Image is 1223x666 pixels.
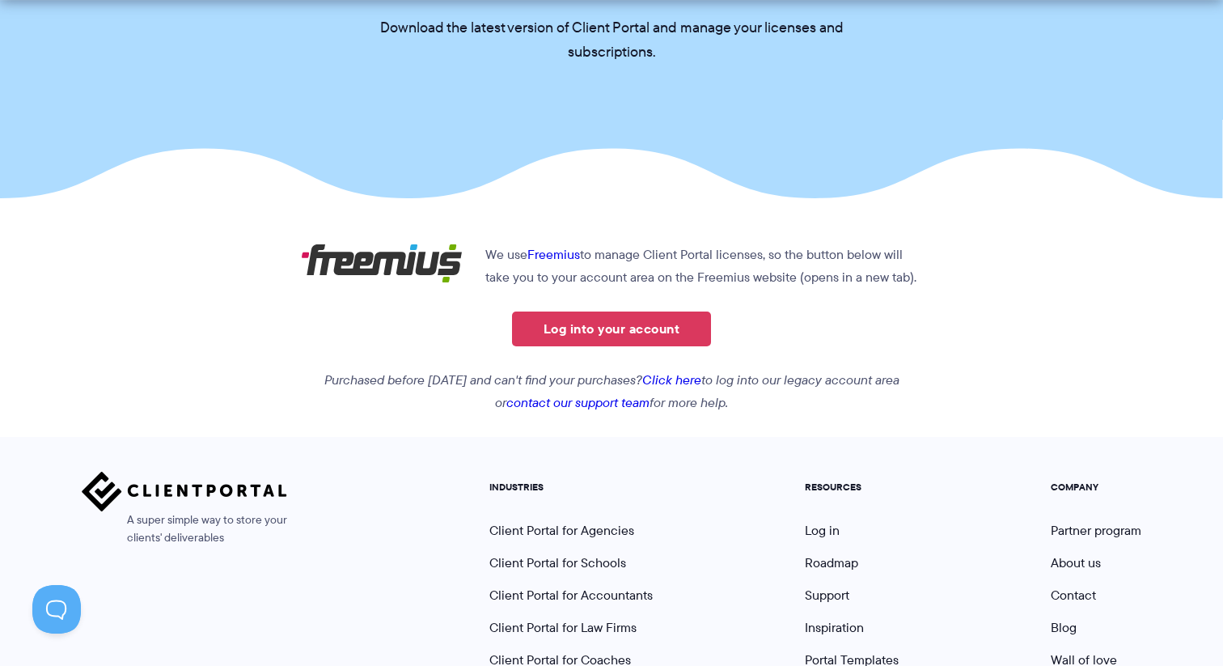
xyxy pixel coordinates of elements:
a: Contact [1051,586,1096,604]
a: Partner program [1051,521,1141,540]
a: contact our support team [506,393,650,412]
a: Client Portal for Law Firms [489,618,637,637]
h5: COMPANY [1051,481,1141,493]
a: Client Portal for Agencies [489,521,634,540]
a: Support [805,586,849,604]
span: A super simple way to store your clients' deliverables [82,511,287,547]
img: Freemius logo [301,244,463,283]
a: Client Portal for Accountants [489,586,653,604]
p: We use to manage Client Portal licenses, so the button below will take you to your account area o... [301,244,923,289]
a: Freemius [527,245,580,264]
h5: RESOURCES [805,481,899,493]
h5: INDUSTRIES [489,481,653,493]
a: Click here [642,371,701,389]
a: About us [1051,554,1101,572]
a: Roadmap [805,554,858,572]
a: Log in [805,521,840,540]
a: Log into your account [512,312,711,346]
p: Download the latest version of Client Portal and manage your licenses and subscriptions. [369,16,854,65]
a: Client Portal for Schools [489,554,626,572]
em: Purchased before [DATE] and can't find your purchases? to log into our legacy account area or for... [324,371,899,412]
a: Inspiration [805,618,864,637]
iframe: Toggle Customer Support [32,585,81,634]
a: Blog [1051,618,1077,637]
